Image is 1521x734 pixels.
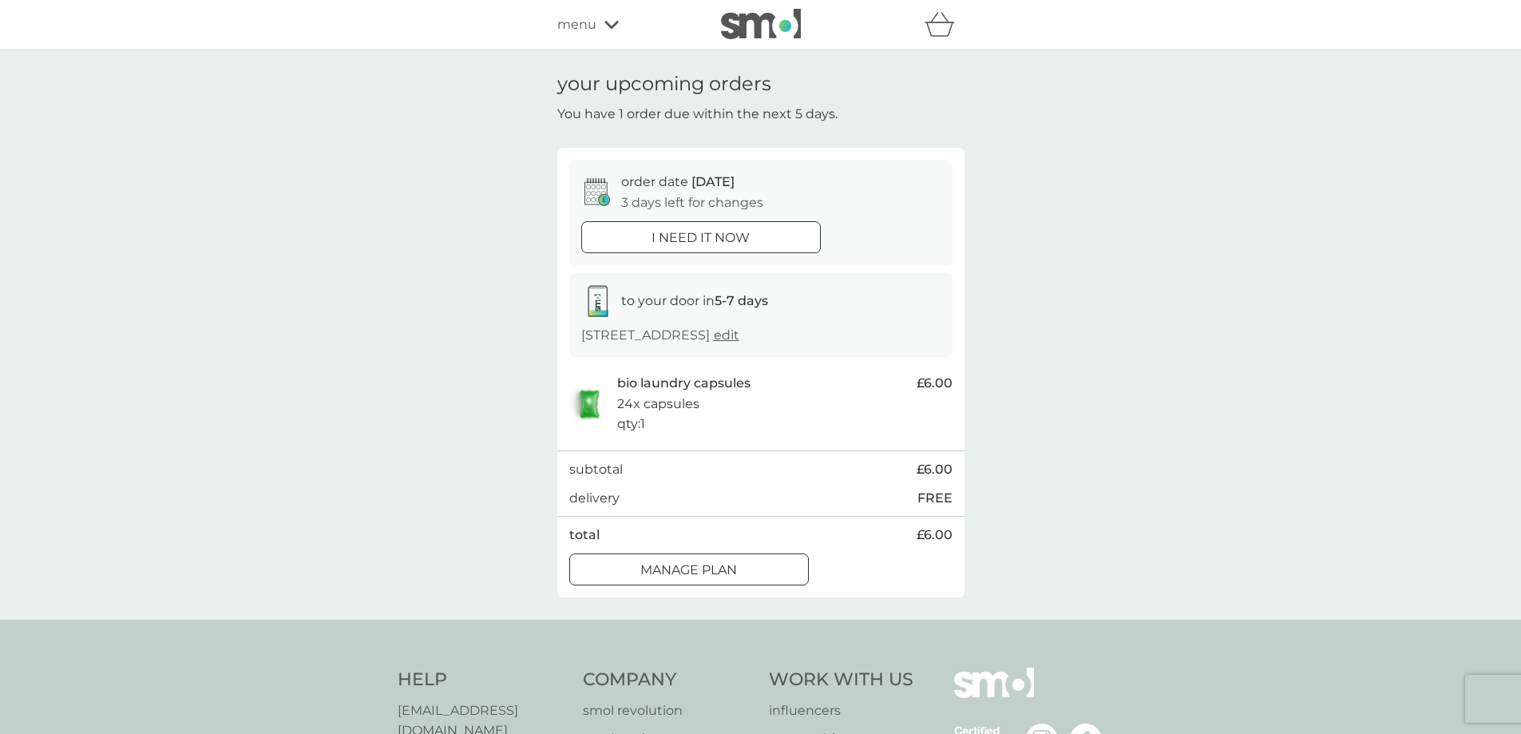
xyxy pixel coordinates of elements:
p: You have 1 order due within the next 5 days. [557,104,838,125]
p: FREE [917,488,953,509]
img: smol [721,9,801,39]
p: i need it now [652,228,750,248]
p: 24x capsules [617,394,699,415]
p: qty : 1 [617,414,645,434]
a: smol revolution [583,700,753,721]
p: [STREET_ADDRESS] [581,325,739,346]
div: basket [925,9,964,41]
span: £6.00 [917,373,953,394]
h4: Help [398,668,568,692]
h4: Company [583,668,753,692]
p: bio laundry capsules [617,373,751,394]
img: smol [954,668,1034,722]
span: menu [557,14,596,35]
p: total [569,525,600,546]
p: delivery [569,488,620,509]
p: Manage plan [640,560,737,581]
span: £6.00 [917,525,953,546]
a: influencers [769,700,913,721]
h1: your upcoming orders [557,73,771,96]
span: to your door in [621,293,768,308]
span: [DATE] [691,174,735,189]
p: order date [621,172,735,192]
h4: Work With Us [769,668,913,692]
a: edit [714,327,739,343]
button: i need it now [581,221,821,253]
strong: 5-7 days [715,293,768,308]
p: 3 days left for changes [621,192,763,213]
p: subtotal [569,459,623,480]
span: £6.00 [917,459,953,480]
button: Manage plan [569,553,809,585]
